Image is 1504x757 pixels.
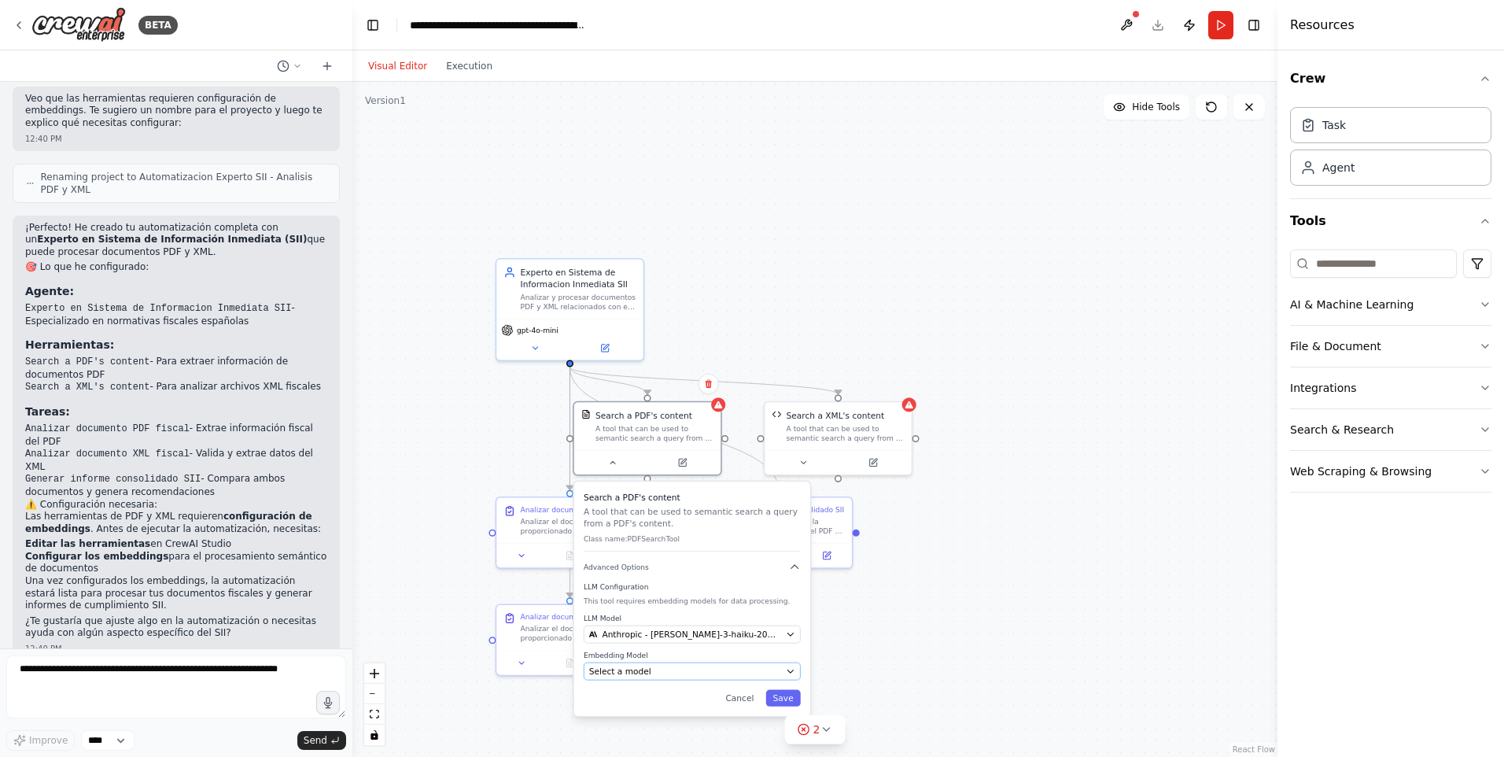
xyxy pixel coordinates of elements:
div: Version 1 [365,94,406,107]
button: Delete node [699,374,719,394]
label: Embedding Model [584,651,801,660]
button: Send [297,731,346,750]
div: Analizar documento XML fiscal [521,612,631,622]
button: Visual Editor [359,57,437,76]
button: zoom in [364,663,385,684]
code: Analizar documento XML fiscal [25,449,190,460]
div: Analizar documento PDF fiscal [521,505,629,515]
strong: Experto en Sistema de Información Inmediata (SII) [37,234,307,245]
button: zoom out [364,684,385,704]
button: Advanced Options [584,561,801,573]
div: PDFSearchToolSearch a PDF's contentA tool that can be used to semantic search a query from a PDF'... [573,401,721,476]
div: Task [1322,117,1346,133]
button: Open in side panel [806,548,847,563]
div: Tools [1290,243,1491,505]
a: React Flow attribution [1233,745,1275,754]
button: Select a model [584,663,801,681]
span: Renaming project to Automatizacion Experto SII - Analisis PDF y XML [41,171,326,196]
div: Search a XML's content [787,409,884,421]
strong: Tareas: [25,405,70,418]
g: Edge from 19276a56-d860-4022-8168-48181169b364 to 08bad8c8-35bb-4d05-bbd5-f3b4c765e963 [564,367,784,490]
strong: Herramientas: [25,338,114,351]
p: This tool requires embedding models for data processing. [584,596,801,606]
button: fit view [364,704,385,725]
span: 2 [813,722,820,737]
span: Advanced Options [584,562,649,571]
button: Execution [437,57,502,76]
g: Edge from 19276a56-d860-4022-8168-48181169b364 to 9aaf1339-343e-4b1d-94bf-83b31f390f53 [564,367,576,598]
div: 12:40 PM [25,643,327,655]
p: Veo que las herramientas requieren configuración de embeddings. Te sugiero un nombre para el proy... [25,93,327,130]
h2: 🎯 Lo que he configurado: [25,261,327,274]
div: XMLSearchToolSearch a XML's contentA tool that can be used to semantic search a query from a XML'... [764,401,912,476]
button: Crew [1290,57,1491,101]
span: Hide Tools [1132,101,1180,113]
button: Start a new chat [315,57,340,76]
strong: configuración de embeddings [25,511,312,534]
span: Improve [29,734,68,747]
button: Open in side panel [571,341,639,355]
button: Anthropic - [PERSON_NAME]-3-haiku-20240307 [584,626,801,644]
div: Analizar el documento XML proporcionado para extraer y validar la informacion fiscal. Revisar la ... [521,624,636,643]
button: Integrations [1290,367,1491,408]
code: Search a XML's content [25,382,149,393]
g: Edge from 19276a56-d860-4022-8168-48181169b364 to 6bbe1a76-e818-4514-ad7f-36a94535dfbc [564,367,844,395]
li: - Para analizar archivos XML fiscales [25,381,327,394]
p: Class name: PDFSearchTool [584,534,801,544]
code: Analizar documento PDF fiscal [25,423,190,434]
div: Search a PDF's content [595,409,692,421]
p: Las herramientas de PDF y XML requieren . Antes de ejecutar la automatización, necesitas: [25,511,327,535]
p: A tool that can be used to semantic search a query from a PDF's content. [584,505,801,529]
button: File & Document [1290,326,1491,367]
button: Hide Tools [1104,94,1189,120]
div: Analizar documento XML fiscalAnalizar el documento XML proporcionado para extraer y validar la in... [496,604,644,676]
button: Web Scraping & Browsing [1290,451,1491,492]
div: Analizar y procesar documentos PDF y XML relacionados con el SII español, extrayendo información ... [521,293,636,312]
button: toggle interactivity [364,725,385,745]
button: Hide right sidebar [1243,14,1265,36]
li: en CrewAI Studio [25,538,327,551]
li: - Compara ambos documentos y genera recomendaciones [25,473,327,498]
code: Experto en Sistema de Informacion Inmediata SII [25,303,291,314]
span: Select a model [589,666,651,678]
strong: Configurar los embeddings [25,551,168,562]
li: - Extrae información fiscal del PDF [25,423,327,448]
button: No output available [544,655,595,670]
div: BETA [138,16,178,35]
span: Anthropic - claude-3-haiku-20240307 [602,629,780,641]
strong: Editar las herramientas [25,538,150,549]
li: para el procesamiento semántico de documentos [25,551,327,575]
div: React Flow controls [364,663,385,745]
button: AI & Machine Learning [1290,284,1491,325]
button: Switch to previous chat [271,57,308,76]
label: LLM Model [584,614,801,623]
li: - Especializado en normativas fiscales españolas [25,302,327,327]
div: Generar informe consolidado SII [729,505,844,515]
span: Send [304,734,327,747]
button: Cancel [718,690,761,707]
code: Generar informe consolidado SII [25,474,201,485]
strong: Agente: [25,285,74,297]
div: Analizar el documento PDF proporcionado para extraer informacion fiscal relevante. Buscar datos c... [521,517,636,536]
div: Crew [1290,101,1491,198]
div: 12:40 PM [25,133,327,145]
li: - Valida y extrae datos del XML [25,448,327,473]
button: Hide left sidebar [362,14,384,36]
div: Analizar documento PDF fiscalAnalizar el documento PDF proporcionado para extraer informacion fis... [496,497,644,569]
nav: breadcrumb [410,17,587,33]
span: gpt-4o-mini [517,326,558,335]
h2: ⚠️ Configuración necesaria: [25,499,327,511]
div: Comparar y consolidar la informacion extraida del PDF y XML fiscal. Identificar concordancias y d... [729,517,845,536]
div: A tool that can be used to semantic search a query from a PDF's content. [595,424,713,443]
div: Agent [1322,160,1355,175]
p: Una vez configurados los embeddings, la automatización estará lista para procesar tus documentos ... [25,575,327,612]
li: - Para extraer información de documentos PDF [25,356,327,381]
div: Experto en Sistema de Informacion Inmediata SII [521,267,636,290]
div: Generar informe consolidado SIIComparar y consolidar la informacion extraida del PDF y XML fiscal... [704,497,853,569]
button: Click to speak your automation idea [316,691,340,715]
img: Logo [31,7,126,42]
button: 2 [785,715,846,744]
div: Experto en Sistema de Informacion Inmediata SIIAnalizar y procesar documentos PDF y XML relaciona... [496,258,644,361]
button: Open in side panel [839,456,907,470]
button: Improve [6,730,75,751]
